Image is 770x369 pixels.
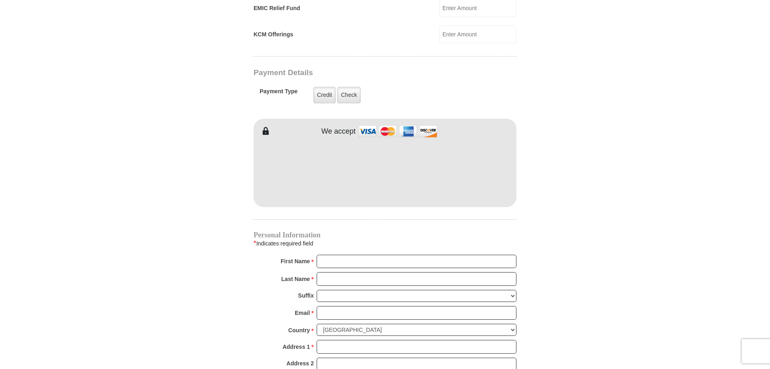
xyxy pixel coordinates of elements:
input: Enter Amount [439,25,516,43]
img: credit cards accepted [357,123,438,140]
label: Credit [313,87,336,103]
strong: Last Name [281,273,310,285]
h4: We accept [322,127,356,136]
strong: Country [288,325,310,336]
h3: Payment Details [254,68,460,78]
strong: Address 2 [286,358,314,369]
strong: Address 1 [283,341,310,352]
strong: Suffix [298,290,314,301]
label: KCM Offerings [254,30,293,39]
label: EMIC Relief Fund [254,4,300,13]
h4: Personal Information [254,232,516,238]
label: Check [337,87,361,103]
strong: Email [295,307,310,319]
strong: First Name [281,256,310,267]
div: Indicates required field [254,238,516,249]
h5: Payment Type [260,88,298,99]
